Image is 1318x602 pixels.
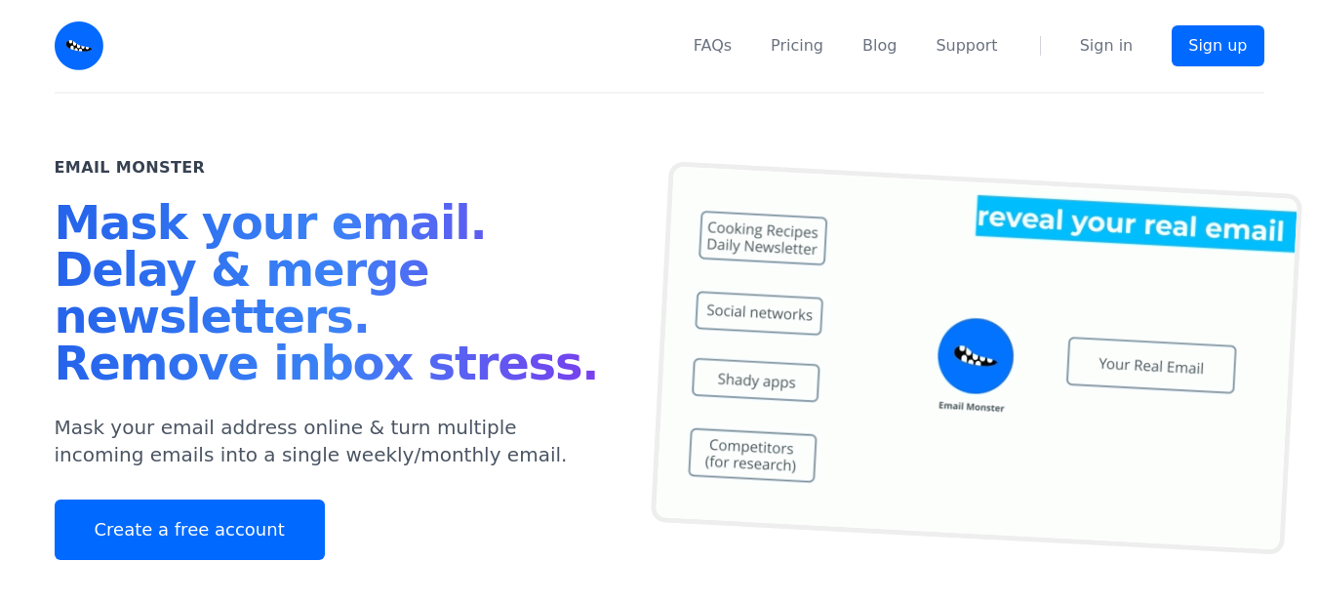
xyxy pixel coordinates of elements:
[55,414,613,468] p: Mask your email address online & turn multiple incoming emails into a single weekly/monthly email.
[1172,25,1263,66] a: Sign up
[55,199,613,394] h1: Mask your email. Delay & merge newsletters. Remove inbox stress.
[55,156,206,180] h2: Email Monster
[771,34,823,58] a: Pricing
[694,34,732,58] a: FAQs
[1080,34,1134,58] a: Sign in
[862,34,897,58] a: Blog
[55,21,103,70] img: Email Monster
[936,34,997,58] a: Support
[650,161,1301,555] img: temp mail, free temporary mail, Temporary Email
[55,500,325,560] a: Create a free account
